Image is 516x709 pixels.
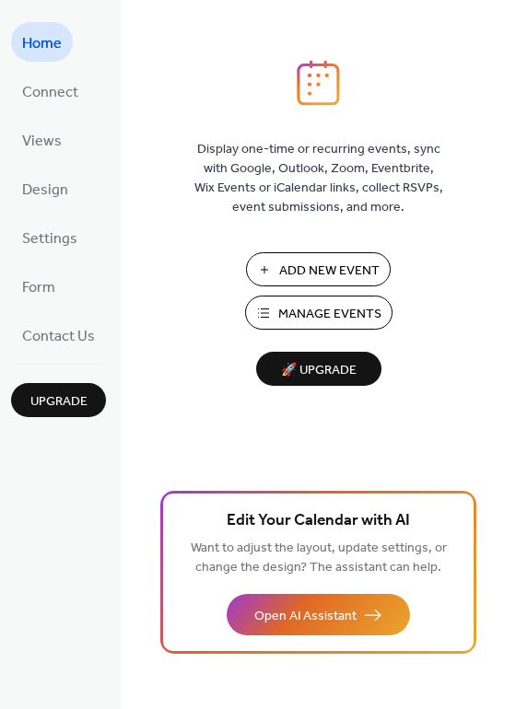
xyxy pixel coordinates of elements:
[254,607,357,626] span: Open AI Assistant
[245,296,393,330] button: Manage Events
[11,383,106,417] button: Upgrade
[22,225,77,253] span: Settings
[11,266,66,306] a: Form
[297,60,339,106] img: logo_icon.svg
[22,273,55,302] span: Form
[278,305,381,324] span: Manage Events
[22,29,62,58] span: Home
[256,352,381,386] button: 🚀 Upgrade
[22,322,95,351] span: Contact Us
[11,315,106,354] a: Contact Us
[11,169,79,208] a: Design
[11,71,89,110] a: Connect
[191,536,447,580] span: Want to adjust the layout, update settings, or change the design? The assistant can help.
[194,140,443,217] span: Display one-time or recurring events, sync with Google, Outlook, Zoom, Eventbrite, Wix Events or ...
[11,22,73,62] a: Home
[267,358,370,383] span: 🚀 Upgrade
[22,176,68,204] span: Design
[227,508,410,534] span: Edit Your Calendar with AI
[22,78,78,107] span: Connect
[11,217,88,257] a: Settings
[30,392,88,412] span: Upgrade
[279,262,380,281] span: Add New Event
[22,127,62,156] span: Views
[227,594,410,635] button: Open AI Assistant
[11,120,73,159] a: Views
[246,252,391,286] button: Add New Event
